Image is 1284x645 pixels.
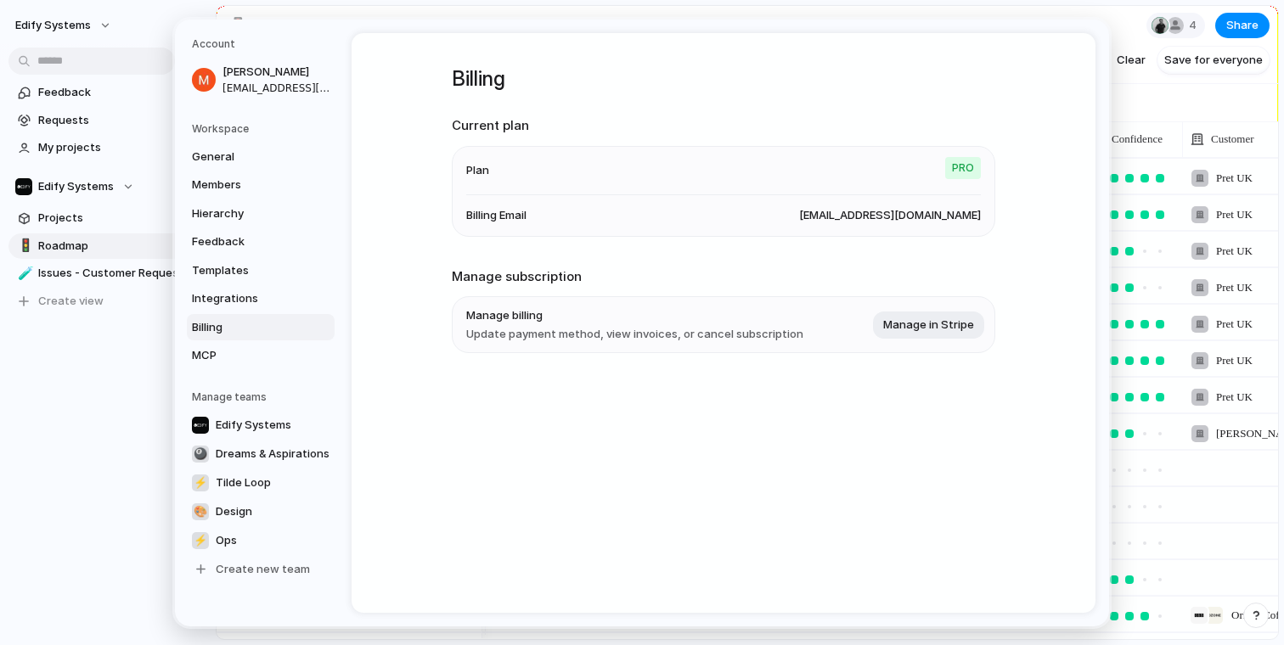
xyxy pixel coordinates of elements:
span: [EMAIL_ADDRESS][DOMAIN_NAME] [799,206,981,223]
div: 🎱 [192,445,209,462]
span: MCP [192,347,301,364]
h2: Manage subscription [452,266,995,286]
span: [EMAIL_ADDRESS][DOMAIN_NAME] [222,80,331,95]
span: Billing Email [466,206,527,223]
span: Dreams & Aspirations [216,445,329,462]
span: General [192,148,301,165]
div: ⚡ [192,474,209,491]
a: ⚡Tilde Loop [187,468,335,496]
span: Plan [466,161,489,178]
a: [PERSON_NAME][EMAIL_ADDRESS][DOMAIN_NAME] [187,59,335,101]
span: Integrations [192,290,301,307]
a: 🎨Design [187,497,335,524]
span: Hierarchy [192,205,301,222]
h5: Manage teams [192,389,335,404]
span: Manage in Stripe [883,316,974,333]
button: Manage in Stripe [873,311,984,338]
span: Pro [945,156,981,178]
a: Billing [187,313,335,340]
span: Edify Systems [216,416,291,433]
a: Templates [187,256,335,283]
a: Hierarchy [187,199,335,227]
span: Members [192,177,301,193]
a: Integrations [187,285,335,312]
span: Templates [192,261,301,278]
a: Create new team [187,555,335,582]
h2: Current plan [452,116,995,136]
span: Billing [192,318,301,335]
h1: Billing [452,64,995,94]
a: Feedback [187,228,335,255]
span: Create new team [216,560,310,577]
h5: Workspace [192,121,335,136]
a: Edify Systems [187,411,335,438]
a: Members [187,171,335,199]
a: General [187,143,335,170]
span: Ops [216,531,237,548]
div: 🎨 [192,502,209,519]
div: ⚡ [192,531,209,548]
span: [PERSON_NAME] [222,64,331,81]
span: Feedback [192,233,301,250]
a: ⚡Ops [187,526,335,553]
span: Tilde Loop [216,474,271,491]
span: Design [216,502,252,519]
span: Update payment method, view invoices, or cancel subscription [466,325,803,342]
span: Manage billing [466,307,803,324]
a: 🎱Dreams & Aspirations [187,440,335,467]
a: MCP [187,342,335,369]
h5: Account [192,36,335,52]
